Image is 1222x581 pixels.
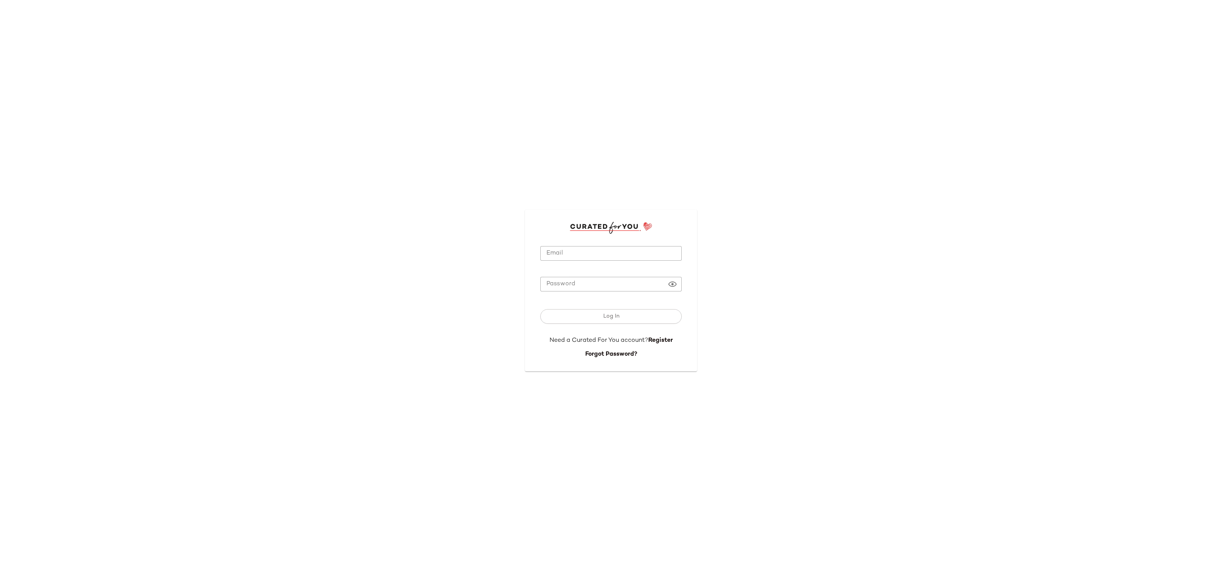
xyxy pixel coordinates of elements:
[648,337,673,344] a: Register
[550,337,648,344] span: Need a Curated For You account?
[603,313,619,320] span: Log In
[540,309,682,324] button: Log In
[585,351,637,358] a: Forgot Password?
[570,222,653,233] img: cfy_login_logo.DGdB1djN.svg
